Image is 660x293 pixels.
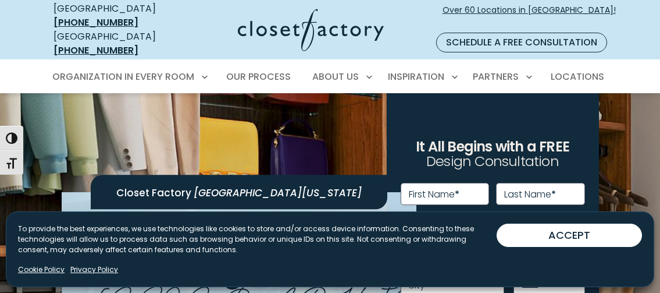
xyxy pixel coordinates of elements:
[44,61,616,93] nav: Primary Menu
[443,4,616,29] span: Over 60 Locations in [GEOGRAPHIC_DATA]!
[52,70,194,83] span: Organization in Every Room
[473,70,519,83] span: Partners
[18,224,497,255] p: To provide the best experiences, we use technologies like cookies to store and/or access device i...
[53,30,180,58] div: [GEOGRAPHIC_DATA]
[551,70,604,83] span: Locations
[416,137,569,156] span: It All Begins with a FREE
[312,70,359,83] span: About Us
[436,33,607,52] a: Schedule a Free Consultation
[18,264,65,275] a: Cookie Policy
[408,281,430,290] label: City
[388,70,444,83] span: Inspiration
[226,70,291,83] span: Our Process
[426,152,559,171] span: Design Consultation
[53,44,138,57] a: [PHONE_NUMBER]
[497,224,642,247] button: ACCEPT
[116,185,191,199] span: Closet Factory
[504,190,556,199] label: Last Name
[53,2,180,30] div: [GEOGRAPHIC_DATA]
[70,264,118,275] a: Privacy Policy
[194,185,362,199] span: [GEOGRAPHIC_DATA][US_STATE]
[53,16,138,29] a: [PHONE_NUMBER]
[409,190,459,199] label: First Name
[238,9,384,51] img: Closet Factory Logo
